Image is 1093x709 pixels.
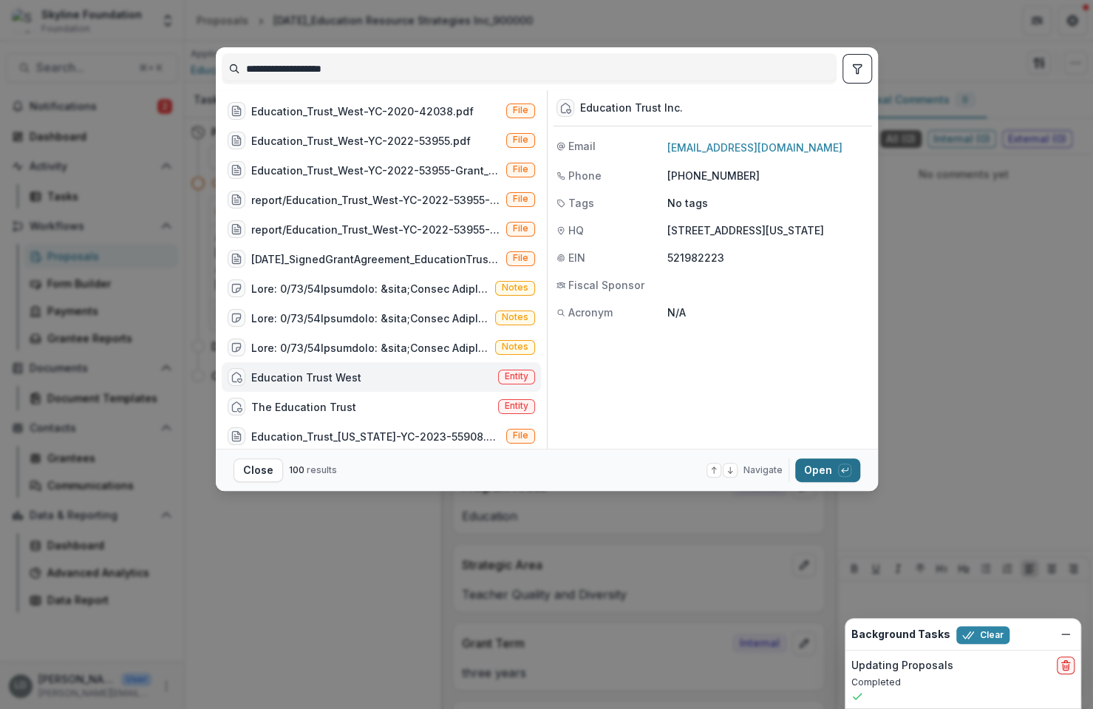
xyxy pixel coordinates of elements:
[568,195,594,211] span: Tags
[667,223,869,238] p: [STREET_ADDRESS][US_STATE]
[234,458,283,482] button: Close
[580,102,683,115] div: Education Trust Inc.
[513,253,528,263] span: File
[667,305,869,320] p: N/A
[289,464,304,475] span: 100
[251,370,361,385] div: Education Trust West
[568,305,613,320] span: Acronym
[251,340,489,356] div: Lore: 0/73/54Ipsumdolo: &sita;Consec AdipIscingelitse:&doei;Tempor incidid utla et dol magna al E...
[667,141,842,154] a: [EMAIL_ADDRESS][DOMAIN_NAME]
[667,168,869,183] p: [PHONE_NUMBER]
[513,135,528,145] span: File
[502,342,528,352] span: Notes
[956,626,1009,644] button: Clear
[743,464,783,477] span: Navigate
[513,430,528,441] span: File
[251,192,500,208] div: report/Education_Trust_West-YC-2022-53955-Grant_Report.pdf
[851,676,1075,689] p: Completed
[568,277,644,293] span: Fiscal Sponsor
[1057,657,1075,674] button: delete
[1057,625,1075,643] button: Dismiss
[251,399,356,415] div: The Education Trust
[307,464,337,475] span: results
[851,659,953,672] h2: Updating Proposals
[251,251,500,267] div: [DATE]_SignedGrantAgreement_EducationTrustWest_YCF.pdf
[513,105,528,115] span: File
[568,223,584,238] span: HQ
[568,250,585,265] span: EIN
[251,222,500,237] div: report/Education_Trust_West-YC-2022-53955-Grant_Report.pdf
[251,281,489,296] div: Lore: 0/73/54Ipsumdolo: &sita;Consec AdipIscingelitse:&doei;Tempor incidid utla et dol magna al E...
[795,458,860,482] button: Open
[505,371,528,381] span: Entity
[667,195,708,211] p: No tags
[251,429,500,444] div: Education_Trust_[US_STATE]-YC-2023-55908.pdf
[502,282,528,293] span: Notes
[513,223,528,234] span: File
[568,138,596,154] span: Email
[513,164,528,174] span: File
[502,312,528,322] span: Notes
[513,194,528,204] span: File
[568,168,602,183] span: Phone
[251,104,474,119] div: Education_Trust_West-YC-2020-42038.pdf
[842,54,872,84] button: toggle filters
[251,163,500,178] div: Education_Trust_West-YC-2022-53955-Grant_Agreement_January_17_2023.pdf
[851,628,950,641] h2: Background Tasks
[251,133,471,149] div: Education_Trust_West-YC-2022-53955.pdf
[667,250,869,265] p: 521982223
[251,311,489,326] div: Lore: 0/73/54Ipsumdolo: &sita;Consec AdipIscingelitse:&doei;Tempor incidid utla et dol magna al E...
[505,401,528,411] span: Entity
